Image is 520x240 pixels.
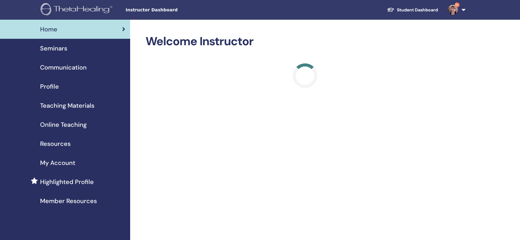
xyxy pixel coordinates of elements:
span: Seminars [40,44,67,53]
span: My Account [40,158,75,167]
span: 9+ [455,2,460,7]
h2: Welcome Instructor [146,34,465,49]
span: Member Resources [40,196,97,206]
img: default.jpg [448,5,458,15]
img: logo.png [41,3,114,17]
span: Home [40,25,57,34]
span: Teaching Materials [40,101,94,110]
span: Instructor Dashboard [126,7,218,13]
span: Profile [40,82,59,91]
span: Resources [40,139,71,148]
a: Student Dashboard [382,4,443,16]
img: graduation-cap-white.svg [387,7,394,12]
span: Highlighted Profile [40,177,94,186]
span: Communication [40,63,87,72]
span: Online Teaching [40,120,87,129]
